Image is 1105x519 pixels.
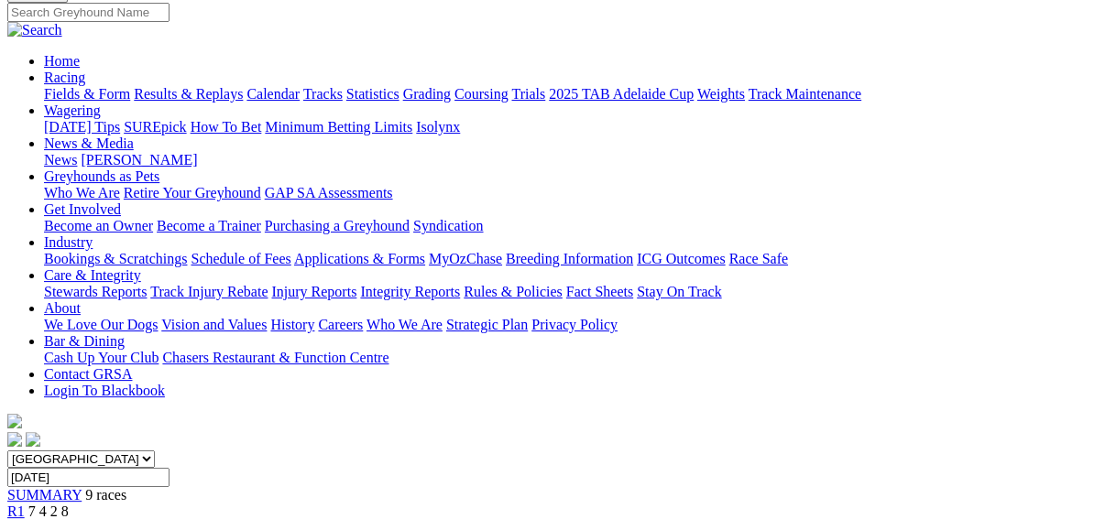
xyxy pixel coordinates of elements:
a: Chasers Restaurant & Function Centre [162,350,388,365]
img: logo-grsa-white.png [7,414,22,428]
span: 9 races [85,487,126,503]
a: Race Safe [728,251,787,266]
a: Industry [44,234,93,250]
a: Breeding Information [506,251,633,266]
a: Cash Up Your Club [44,350,159,365]
a: Purchasing a Greyhound [265,218,410,233]
a: Login To Blackbook [44,383,165,398]
a: Coursing [454,86,509,102]
a: [PERSON_NAME] [81,152,197,168]
a: Trials [511,86,545,102]
a: Racing [44,70,85,85]
a: Track Injury Rebate [150,284,268,299]
div: Industry [44,251,1098,267]
a: Isolynx [416,119,460,135]
a: We Love Our Dogs [44,317,158,332]
div: About [44,317,1098,333]
a: Integrity Reports [360,284,460,299]
img: Search [7,22,62,38]
a: Calendar [246,86,300,102]
a: 2025 TAB Adelaide Cup [549,86,694,102]
a: Results & Replays [134,86,243,102]
a: Who We Are [44,185,120,200]
a: Tracks [303,86,343,102]
a: Statistics [346,86,399,102]
img: twitter.svg [26,432,40,447]
a: Privacy Policy [531,317,618,332]
a: Schedule of Fees [191,251,290,266]
a: News [44,152,77,168]
a: Careers [318,317,363,332]
a: Become an Owner [44,218,153,233]
a: Retire Your Greyhound [124,185,261,200]
a: ICG Outcomes [637,251,725,266]
div: Care & Integrity [44,284,1098,300]
div: Wagering [44,119,1098,135]
a: SUMMARY [7,487,82,503]
input: Search [7,3,170,22]
a: R1 [7,503,25,519]
a: Weights [697,86,745,102]
a: Wagering [44,103,101,118]
a: Applications & Forms [294,251,425,266]
a: MyOzChase [429,251,502,266]
div: Bar & Dining [44,350,1098,366]
a: [DATE] Tips [44,119,120,135]
a: Strategic Plan [446,317,528,332]
a: Rules & Policies [464,284,563,299]
a: Bar & Dining [44,333,125,349]
a: Vision and Values [161,317,267,332]
input: Select date [7,468,170,487]
a: Bookings & Scratchings [44,251,187,266]
div: Racing [44,86,1098,103]
a: News & Media [44,135,134,151]
a: Grading [403,86,451,102]
a: Track Maintenance [749,86,861,102]
a: Who We Are [367,317,443,332]
a: Syndication [413,218,483,233]
a: Greyhounds as Pets [44,168,159,184]
a: Fact Sheets [566,284,633,299]
a: Fields & Form [44,86,130,102]
a: Home [44,53,80,69]
a: Stewards Reports [44,284,147,299]
a: Care & Integrity [44,267,141,283]
a: Stay On Track [637,284,721,299]
a: How To Bet [191,119,262,135]
a: Become a Trainer [157,218,261,233]
img: facebook.svg [7,432,22,447]
div: News & Media [44,152,1098,168]
span: 7 4 2 8 [28,503,69,519]
a: About [44,300,81,316]
a: Injury Reports [271,284,356,299]
a: SUREpick [124,119,186,135]
a: History [270,317,314,332]
a: Get Involved [44,201,121,217]
div: Get Involved [44,218,1098,234]
a: GAP SA Assessments [265,185,393,200]
a: Minimum Betting Limits [265,119,412,135]
a: Contact GRSA [44,366,132,382]
div: Greyhounds as Pets [44,185,1098,201]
